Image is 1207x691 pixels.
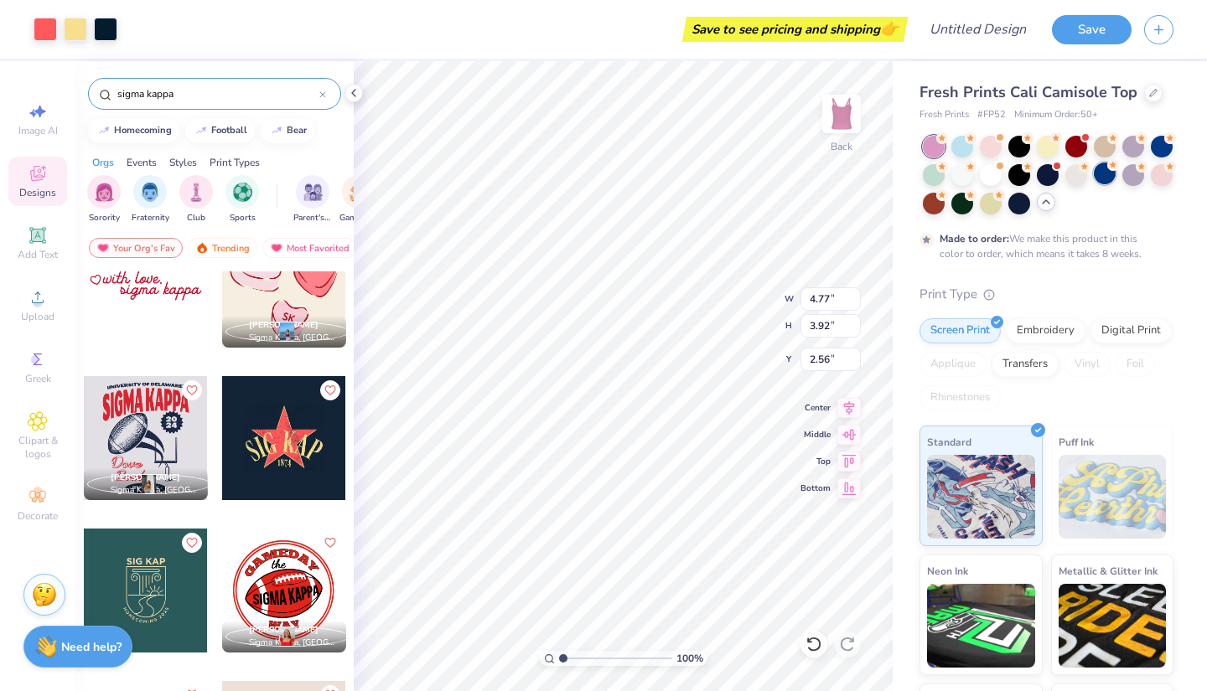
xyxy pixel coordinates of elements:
[87,175,121,224] div: filter for Sorority
[127,155,157,170] div: Events
[1014,108,1098,122] span: Minimum Order: 50 +
[339,175,378,224] button: filter button
[270,242,283,254] img: most_fav.gif
[211,126,247,135] div: football
[825,97,858,131] img: Back
[116,85,319,102] input: Try "Alpha"
[92,155,114,170] div: Orgs
[919,318,1001,343] div: Screen Print
[195,242,209,254] img: trending.gif
[977,108,1006,122] span: # FP52
[87,175,121,224] button: filter button
[287,126,307,135] div: bear
[992,352,1059,377] div: Transfers
[233,183,252,202] img: Sports Image
[320,533,340,553] button: Like
[249,624,319,636] span: [PERSON_NAME]
[1064,352,1111,377] div: Vinyl
[132,175,169,224] div: filter for Fraternity
[293,175,332,224] div: filter for Parent's Weekend
[111,472,180,483] span: [PERSON_NAME]
[88,118,179,143] button: homecoming
[210,155,260,170] div: Print Types
[97,126,111,136] img: trend_line.gif
[350,183,369,202] img: Game Day Image
[25,372,51,385] span: Greek
[182,380,202,400] button: Like
[18,248,58,261] span: Add Text
[169,155,197,170] div: Styles
[182,533,202,553] button: Like
[927,433,971,451] span: Standard
[1052,15,1132,44] button: Save
[95,183,114,202] img: Sorority Image
[89,238,183,258] div: Your Org's Fav
[320,380,340,400] button: Like
[270,126,283,136] img: trend_line.gif
[303,183,323,202] img: Parent's Weekend Image
[1059,433,1094,451] span: Puff Ink
[919,285,1173,304] div: Print Type
[919,82,1137,102] span: Fresh Prints Cali Camisole Top
[676,651,703,666] span: 100 %
[940,232,1009,245] strong: Made to order:
[831,139,852,154] div: Back
[185,118,255,143] button: football
[916,13,1039,46] input: Untitled Design
[132,175,169,224] button: filter button
[927,584,1035,668] img: Neon Ink
[339,212,378,224] span: Game Day
[225,175,259,224] button: filter button
[61,639,122,655] strong: Need help?
[1059,455,1167,539] img: Puff Ink
[919,385,1001,410] div: Rhinestones
[18,124,58,137] span: Image AI
[179,175,213,224] div: filter for Club
[8,434,67,461] span: Clipart & logos
[261,118,314,143] button: bear
[800,429,831,441] span: Middle
[230,212,256,224] span: Sports
[293,212,332,224] span: Parent's Weekend
[800,456,831,467] span: Top
[927,455,1035,539] img: Standard
[179,175,213,224] button: filter button
[1059,562,1158,580] span: Metallic & Glitter Ink
[187,212,205,224] span: Club
[1116,352,1155,377] div: Foil
[919,108,969,122] span: Fresh Prints
[1059,584,1167,668] img: Metallic & Glitter Ink
[249,332,339,344] span: Sigma Kappa, [GEOGRAPHIC_DATA]
[187,183,205,202] img: Club Image
[1090,318,1172,343] div: Digital Print
[940,231,1146,261] div: We make this product in this color to order, which means it takes 8 weeks.
[188,238,257,258] div: Trending
[19,186,56,199] span: Designs
[293,175,332,224] button: filter button
[96,242,110,254] img: most_fav.gif
[927,562,968,580] span: Neon Ink
[18,509,58,523] span: Decorate
[686,17,904,42] div: Save to see pricing and shipping
[249,319,319,331] span: [PERSON_NAME]
[249,637,339,649] span: Sigma Kappa, [GEOGRAPHIC_DATA][US_STATE]
[339,175,378,224] div: filter for Game Day
[919,352,987,377] div: Applique
[800,482,831,494] span: Bottom
[194,126,208,136] img: trend_line.gif
[132,212,169,224] span: Fraternity
[114,126,172,135] div: homecoming
[880,18,899,39] span: 👉
[111,484,201,497] span: Sigma Kappa, [GEOGRAPHIC_DATA][US_STATE]
[262,238,357,258] div: Most Favorited
[21,310,54,323] span: Upload
[225,175,259,224] div: filter for Sports
[1006,318,1085,343] div: Embroidery
[141,183,159,202] img: Fraternity Image
[89,212,120,224] span: Sorority
[800,402,831,414] span: Center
